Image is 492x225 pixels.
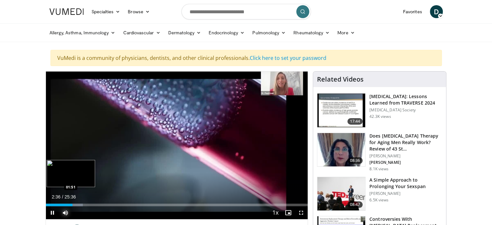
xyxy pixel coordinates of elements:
p: 6.5K views [369,197,388,203]
img: image.jpeg [47,160,95,187]
button: Mute [59,206,72,219]
a: Favorites [399,5,426,18]
video-js: Video Player [46,72,308,219]
h3: A Simple Approach to Prolonging Your Sexspan [369,177,442,190]
a: Specialties [88,5,124,18]
a: 17:44 [MEDICAL_DATA]: Lessons Learned from TRAVERSE 2024 [MEDICAL_DATA] Society 42.3K views [317,93,442,128]
div: Progress Bar [46,204,308,206]
p: [PERSON_NAME] [369,160,442,165]
a: 08:36 Does [MEDICAL_DATA] Therapy for Aging Men Really Work? Review of 43 St… [PERSON_NAME] [PERS... [317,133,442,172]
a: Allergy, Asthma, Immunology [46,26,119,39]
span: 25:36 [64,194,76,199]
div: VuMedi is a community of physicians, dentists, and other clinical professionals. [50,50,442,66]
button: Pause [46,206,59,219]
p: 8.1K views [369,166,388,172]
p: [MEDICAL_DATA] Society [369,107,442,113]
a: 08:47 A Simple Approach to Prolonging Your Sexspan [PERSON_NAME] 6.5K views [317,177,442,211]
span: 17:44 [347,118,363,125]
img: c4bd4661-e278-4c34-863c-57c104f39734.150x105_q85_crop-smart_upscale.jpg [317,177,365,211]
a: Click here to set your password [250,54,326,62]
a: Endocrinology [205,26,248,39]
a: Dermatology [164,26,205,39]
span: 08:36 [347,157,363,164]
p: 42.3K views [369,114,391,119]
h4: Related Videos [317,75,364,83]
h3: Does [MEDICAL_DATA] Therapy for Aging Men Really Work? Review of 43 St… [369,133,442,152]
a: Cardiovascular [119,26,164,39]
input: Search topics, interventions [181,4,311,19]
p: [PERSON_NAME] [369,191,442,196]
img: 1317c62a-2f0d-4360-bee0-b1bff80fed3c.150x105_q85_crop-smart_upscale.jpg [317,94,365,127]
a: Pulmonology [248,26,290,39]
a: D [430,5,443,18]
h3: [MEDICAL_DATA]: Lessons Learned from TRAVERSE 2024 [369,93,442,106]
img: 4d4bce34-7cbb-4531-8d0c-5308a71d9d6c.150x105_q85_crop-smart_upscale.jpg [317,133,365,167]
span: 08:47 [347,201,363,208]
button: Enable picture-in-picture mode [282,206,295,219]
p: [PERSON_NAME] [369,153,442,159]
a: Rheumatology [290,26,333,39]
span: 2:36 [52,194,60,199]
button: Playback Rate [269,206,282,219]
img: VuMedi Logo [49,8,84,15]
a: Browse [124,5,154,18]
a: More [333,26,358,39]
span: / [62,194,63,199]
button: Fullscreen [295,206,308,219]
